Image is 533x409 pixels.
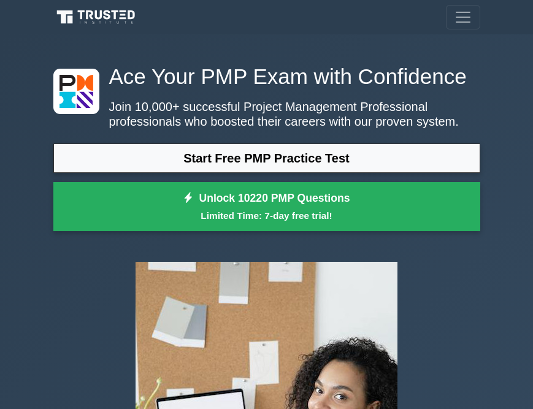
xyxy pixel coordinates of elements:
a: Start Free PMP Practice Test [53,143,480,173]
small: Limited Time: 7-day free trial! [69,208,465,223]
a: Unlock 10220 PMP QuestionsLimited Time: 7-day free trial! [53,182,480,231]
h1: Ace Your PMP Exam with Confidence [53,64,480,90]
p: Join 10,000+ successful Project Management Professional professionals who boosted their careers w... [53,99,480,129]
button: Toggle navigation [446,5,480,29]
